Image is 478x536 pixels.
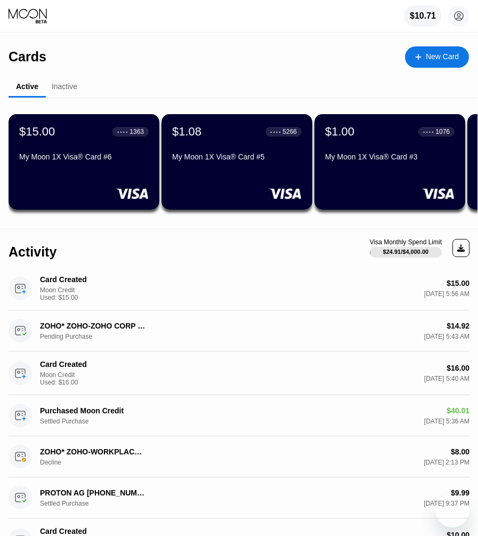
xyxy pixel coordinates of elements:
div: ● ● ● ● [117,130,128,133]
div: $15.00 [447,279,469,287]
div: ● ● ● ● [270,130,281,133]
div: My Moon 1X Visa® Card #3 [325,153,455,161]
iframe: Кнопка запуска окна обмена сообщениями [435,493,469,527]
div: $15.00● ● ● ●1363My Moon 1X Visa® Card #6 [9,114,159,210]
div: $14.92 [447,322,469,330]
div: $1.08● ● ● ●5266My Moon 1X Visa® Card #5 [161,114,312,210]
div: ● ● ● ● [423,130,434,133]
div: $8.00 [451,447,469,456]
div: Inactive [52,82,77,91]
div: [DATE] 5:40 AM [424,375,469,382]
div: $1.08 [172,125,201,139]
div: $15.00 [19,125,55,139]
div: Card Created [40,275,147,284]
div: [DATE] 5:56 AM [424,290,469,298]
div: Visa Monthly Spend Limit$24.91/$4,000.00 [370,238,442,258]
div: My Moon 1X Visa® Card #5 [172,153,302,161]
div: ZOHO* ZOHO-ZOHO CORP [PHONE_NUMBER] USPending Purchase$14.92[DATE] 5:43 AM [9,310,469,351]
div: Purchased Moon CreditSettled Purchase$40.01[DATE] 5:36 AM [9,395,469,436]
div: Cards [9,49,46,65]
div: 1363 [129,128,144,135]
div: Card CreatedMoon Credit Used: $16.00$16.00[DATE] 5:40 AM [9,351,469,395]
div: $40.01 [447,406,469,415]
div: New Card [405,46,469,68]
div: Card CreatedMoon Credit Used: $15.00$15.00[DATE] 5:56 AM [9,267,469,310]
div: Card Created [40,527,147,535]
div: 5266 [282,128,297,135]
div: Settled Purchase [40,418,93,425]
div: [DATE] 5:36 AM [424,418,469,425]
div: 1076 [435,128,450,135]
div: Pending Purchase [40,333,93,340]
div: New Card [426,52,459,61]
div: PROTON AG [PHONE_NUMBER] CHSettled Purchase$9.99[DATE] 9:37 PM [9,477,469,518]
div: $10.71 [404,5,442,27]
div: Active [16,82,38,91]
div: My Moon 1X Visa® Card #6 [19,153,149,161]
div: Moon Credit Used: $15.00 [40,286,93,301]
div: PROTON AG [PHONE_NUMBER] CH [40,489,147,497]
div: Visa Monthly Spend Limit [370,238,442,246]
div: Purchased Moon Credit [40,406,147,415]
div: Decline [40,459,93,466]
div: ZOHO* ZOHO-WORKPLACE [PHONE_NUMBER] US [40,447,147,456]
div: $9.99 [451,489,469,497]
div: [DATE] 2:13 PM [424,459,469,466]
div: $1.00● ● ● ●1076My Moon 1X Visa® Card #3 [314,114,465,210]
div: [DATE] 5:43 AM [424,333,469,340]
div: ZOHO* ZOHO-WORKPLACE [PHONE_NUMBER] USDecline$8.00[DATE] 2:13 PM [9,436,469,477]
div: $16.00 [447,364,469,372]
div: $10.71 [410,11,436,21]
div: [DATE] 9:37 PM [424,500,469,507]
div: ZOHO* ZOHO-ZOHO CORP [PHONE_NUMBER] US [40,322,147,330]
div: Settled Purchase [40,500,93,507]
div: $1.00 [325,125,354,139]
div: Card Created [40,360,147,369]
div: Activity [9,244,56,260]
div: $24.91 / $4,000.00 [383,249,429,255]
div: Moon Credit Used: $16.00 [40,371,93,386]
